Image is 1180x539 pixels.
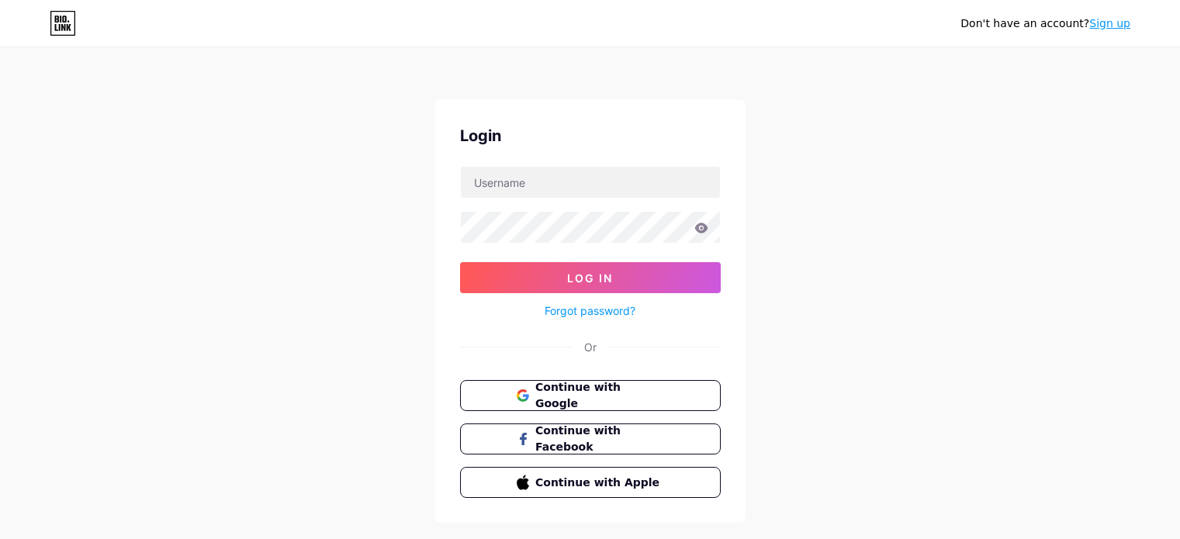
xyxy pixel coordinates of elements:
[960,16,1130,32] div: Don't have an account?
[461,167,720,198] input: Username
[584,339,597,355] div: Or
[545,302,635,319] a: Forgot password?
[460,423,721,454] button: Continue with Facebook
[460,262,721,293] button: Log In
[535,423,663,455] span: Continue with Facebook
[567,271,613,285] span: Log In
[460,380,721,411] button: Continue with Google
[1089,17,1130,29] a: Sign up
[460,124,721,147] div: Login
[460,467,721,498] button: Continue with Apple
[535,379,663,412] span: Continue with Google
[535,475,663,491] span: Continue with Apple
